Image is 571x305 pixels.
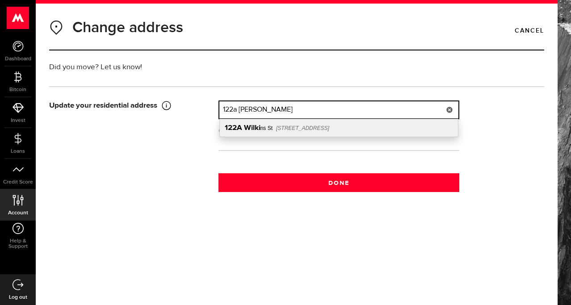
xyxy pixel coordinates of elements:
[218,127,315,135] span: Cant find address?
[7,4,34,30] button: Open LiveChat chat widget
[244,124,260,132] b: Wilki
[49,100,248,111] div: Update your residential address
[72,16,183,39] h1: Change address
[42,62,203,73] div: Did you move? Let us know!
[515,23,544,38] a: Cancel
[220,119,458,137] div: 122A Wilkins St
[225,124,242,132] b: 122A
[218,173,459,192] button: Done
[276,125,329,131] span: [STREET_ADDRESS]
[219,101,458,118] input: Address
